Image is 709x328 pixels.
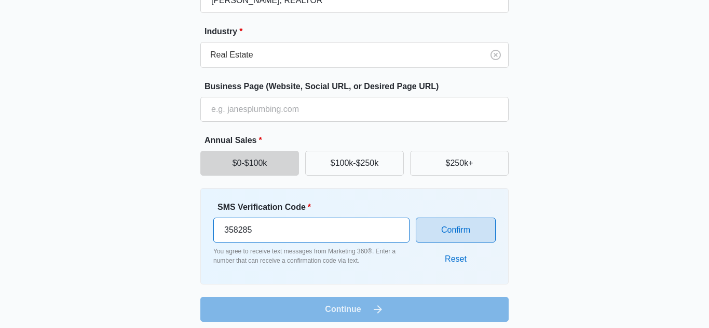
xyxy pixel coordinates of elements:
p: You agree to receive text messages from Marketing 360®. Enter a number that can receive a confirm... [213,247,410,265]
button: $250k+ [410,151,509,176]
input: e.g. janesplumbing.com [200,97,509,122]
button: Reset [434,247,477,272]
button: Clear [487,47,504,63]
input: Enter verification code [213,218,410,243]
label: SMS Verification Code [217,201,414,213]
button: $100k-$250k [305,151,404,176]
button: Confirm [416,218,496,243]
label: Annual Sales [204,134,513,147]
button: $0-$100k [200,151,299,176]
label: Business Page (Website, Social URL, or Desired Page URL) [204,80,513,93]
label: Industry [204,25,513,38]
